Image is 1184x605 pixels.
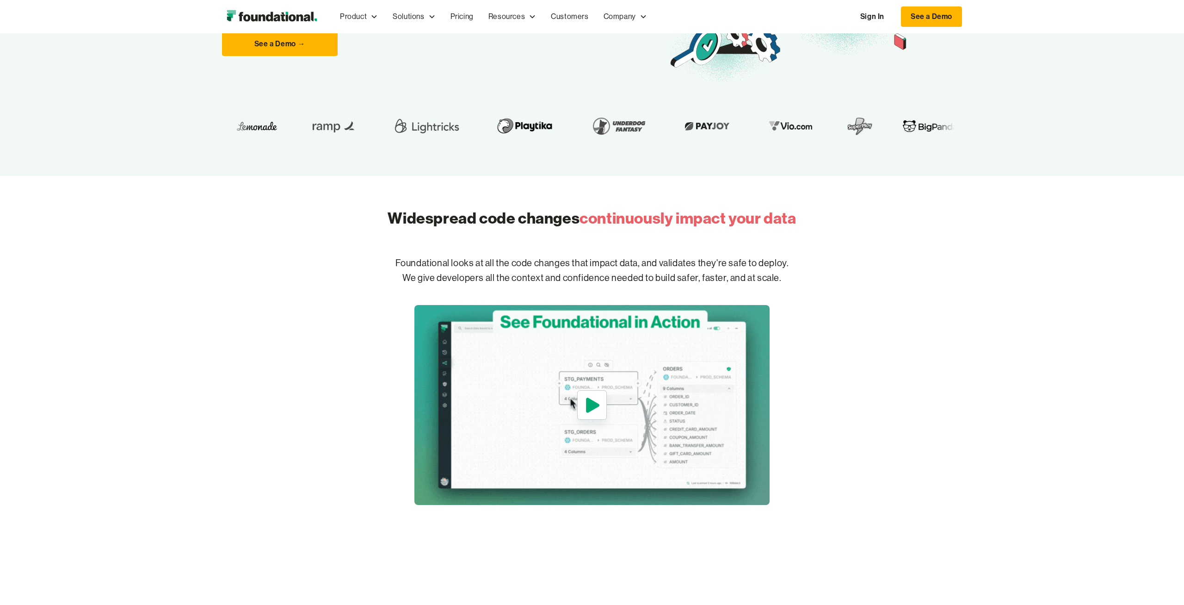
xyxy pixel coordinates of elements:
[222,7,321,26] img: Foundational Logo
[901,6,962,27] a: See a Demo
[845,113,870,139] img: SuperPlay
[489,113,555,139] img: Playtika
[1017,498,1184,605] iframe: Chat Widget
[543,1,596,32] a: Customers
[481,1,543,32] div: Resources
[222,7,321,26] a: home
[296,241,888,300] p: Foundational looks at all the code changes that impact data, and validates they're safe to deploy...
[604,11,636,23] div: Company
[414,305,770,505] a: open lightbox
[385,1,443,32] div: Solutions
[340,11,367,23] div: Product
[443,1,481,32] a: Pricing
[851,7,894,26] a: Sign In
[234,119,274,133] img: Lemonade
[488,11,525,23] div: Resources
[900,119,955,133] img: BigPanda
[585,113,647,139] img: Underdog Fantasy
[304,113,359,139] img: Ramp
[761,119,815,133] img: Vio.com
[388,207,796,229] h2: Widespread code changes
[389,113,459,139] img: Lightricks
[222,32,338,56] a: See a Demo →
[596,1,654,32] div: Company
[333,1,385,32] div: Product
[580,208,796,228] span: continuously impact your data
[393,11,424,23] div: Solutions
[677,119,732,133] img: Payjoy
